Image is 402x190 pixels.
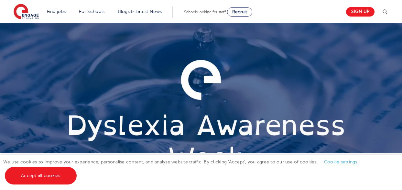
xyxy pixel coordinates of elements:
a: Recruit [227,7,252,17]
a: For Schools [79,9,104,14]
a: Accept all cookies [5,167,77,184]
img: Engage Education [14,4,39,20]
span: Recruit [232,9,247,14]
span: We use cookies to improve your experience, personalise content, and analyse website traffic. By c... [3,160,364,178]
a: Find jobs [47,9,66,14]
a: Cookie settings [324,160,357,164]
span: Schools looking for staff [184,10,226,14]
a: Blogs & Latest News [118,9,162,14]
a: Sign up [346,7,375,17]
